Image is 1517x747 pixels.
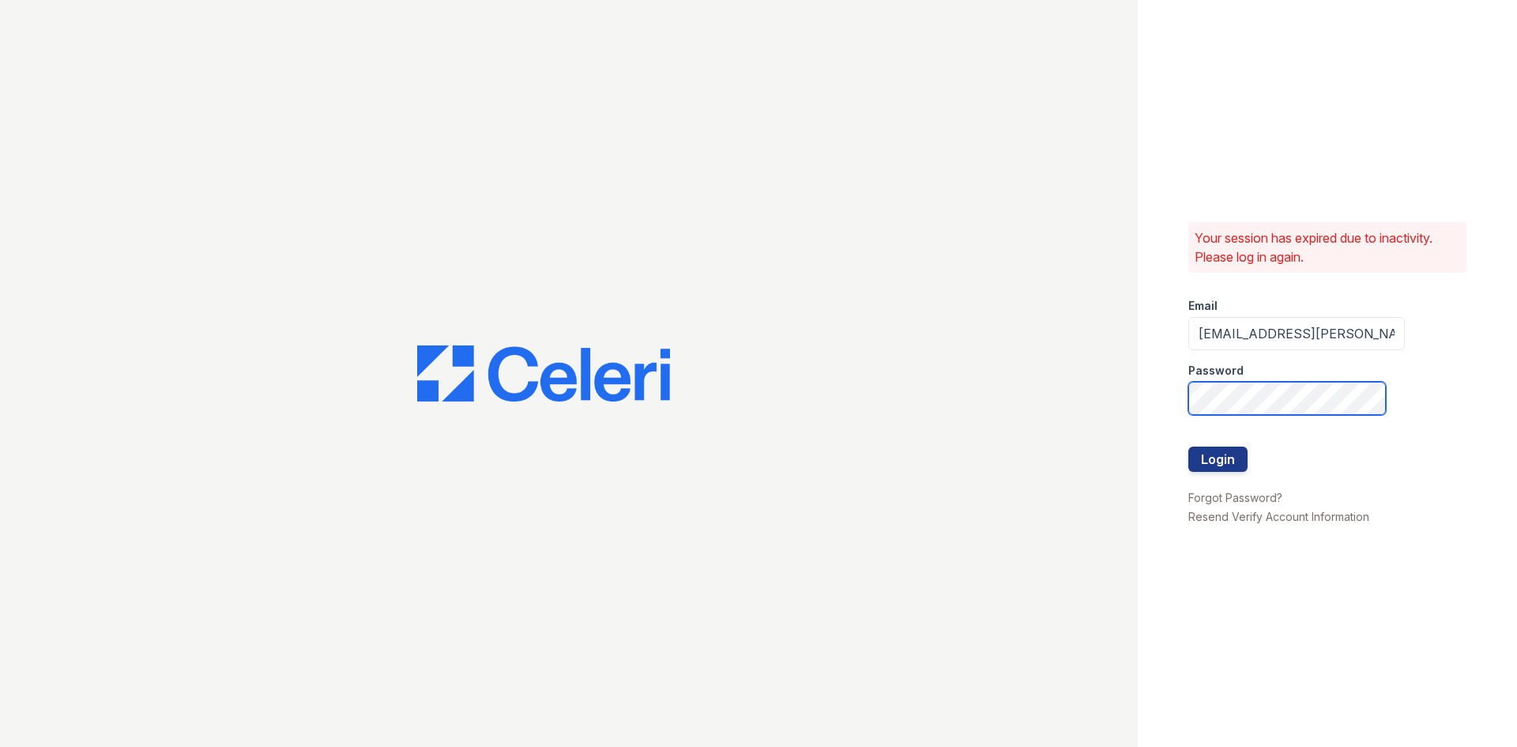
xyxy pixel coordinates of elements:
[1188,510,1369,523] a: Resend Verify Account Information
[417,345,670,402] img: CE_Logo_Blue-a8612792a0a2168367f1c8372b55b34899dd931a85d93a1a3d3e32e68fde9ad4.png
[1188,447,1248,472] button: Login
[1188,491,1282,504] a: Forgot Password?
[1188,363,1244,379] label: Password
[1195,228,1460,266] p: Your session has expired due to inactivity. Please log in again.
[1188,298,1218,314] label: Email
